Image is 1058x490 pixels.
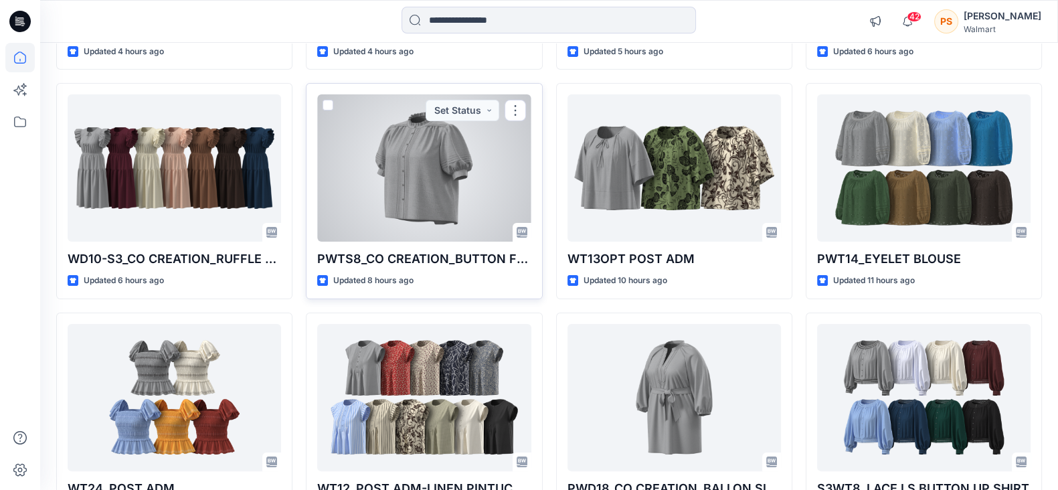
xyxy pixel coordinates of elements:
[567,94,781,242] a: WT13OPT POST ADM
[317,250,531,268] p: PWTS8_CO CREATION_BUTTON FRONT BLOUSE
[584,45,663,59] p: Updated 5 hours ago
[317,94,531,242] a: PWTS8_CO CREATION_BUTTON FRONT BLOUSE
[584,274,667,288] p: Updated 10 hours ago
[817,324,1031,471] a: S3WT8_LACE LS BUTTON UP SHIRT
[907,11,921,22] span: 42
[817,250,1031,268] p: PWT14_EYELET BLOUSE
[68,324,281,471] a: WT24_POST ADM
[817,94,1031,242] a: PWT14_EYELET BLOUSE
[964,24,1041,34] div: Walmart
[964,8,1041,24] div: [PERSON_NAME]
[68,250,281,268] p: WD10-S3_CO CREATION_RUFFLE TIERED MIDI DRESS
[567,250,781,268] p: WT13OPT POST ADM
[333,45,414,59] p: Updated 4 hours ago
[84,274,164,288] p: Updated 6 hours ago
[317,324,531,471] a: WT12_POST ADM-LINEN PINTUCK TOP
[84,45,164,59] p: Updated 4 hours ago
[934,9,958,33] div: PS
[833,274,915,288] p: Updated 11 hours ago
[333,274,414,288] p: Updated 8 hours ago
[833,45,913,59] p: Updated 6 hours ago
[567,324,781,471] a: PWD18_CO CREATION_BALLON SLEEVE TUNIC DRESS
[68,94,281,242] a: WD10-S3_CO CREATION_RUFFLE TIERED MIDI DRESS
